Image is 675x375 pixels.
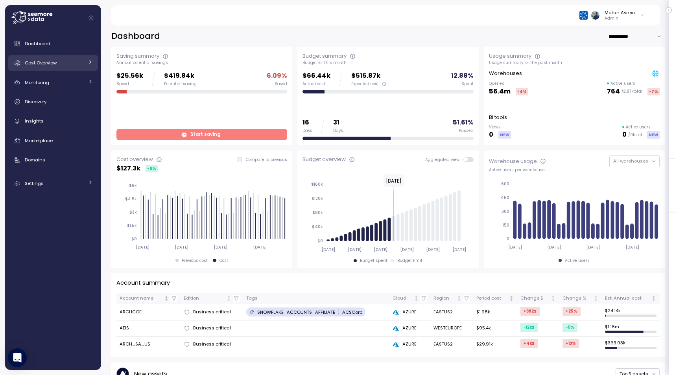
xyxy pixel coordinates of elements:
[267,71,287,81] p: 6.09 %
[181,293,243,304] th: EditionNot sorted
[609,155,660,167] button: All warehouses
[602,337,660,352] td: $ 363.93k
[8,75,98,90] a: Monitoring
[547,245,561,250] tspan: [DATE]
[451,71,474,81] p: 12.88 %
[302,155,346,163] div: Budget overview
[489,70,522,77] p: Warehouses
[8,348,27,367] div: Open Intercom Messenger
[257,309,335,315] p: SNOWFLAKE_ACCOUNTS_AFFILIATE
[562,323,577,332] div: -11 %
[253,245,267,250] tspan: [DATE]
[502,223,509,228] tspan: 150
[562,339,579,348] div: +13 %
[473,337,517,352] td: $29.91k
[430,320,473,337] td: WESTEUROPE
[489,124,511,130] p: Views
[559,293,602,304] th: Change %Not sorted
[116,52,159,60] div: Saving summary
[520,307,540,316] div: +392 $
[647,88,660,95] div: -7 %
[453,117,474,128] p: 51.61 %
[25,40,50,47] span: Dashboard
[312,210,323,215] tspan: $80k
[8,152,98,168] a: Domains
[489,60,660,66] div: Usage summary for the past month
[473,304,517,320] td: $1.98k
[602,320,660,337] td: $ 1.16m
[116,304,181,320] td: ARCHCOE
[425,157,463,162] span: Aggregated view
[565,258,590,263] div: Active users
[400,247,414,252] tspan: [DATE]
[430,304,473,320] td: EASTUS2
[517,293,559,304] th: Change $Not sorted
[461,81,474,87] div: Spent
[489,130,493,140] p: 0
[489,81,528,86] p: Queries
[333,128,343,134] div: Days
[591,11,599,19] img: ALV-UjW5BA-kBVDsKPDkIHKS3uqrxGOvhb9hkvJQEHa9NdKx5hHv_N9to1JPJD3_RtmEe3zHVNm5K76ES2rEjE1vYciYknSEj...
[602,304,660,320] td: $ 24.14k
[430,337,473,352] td: EASTUS2
[625,245,639,250] tspan: [DATE]
[389,293,430,304] th: CloudNot sorted
[605,9,635,16] div: Matan Avneri
[456,296,462,301] div: Not sorted
[8,113,98,129] a: Insights
[459,128,474,134] div: Passed
[8,36,98,51] a: Dashboard
[607,86,620,97] p: 764
[393,309,427,316] div: AZURE
[613,158,648,164] span: All warehouses
[25,137,53,144] span: Marketplace
[520,339,538,348] div: +4k $
[622,89,642,94] p: / 2.87k total
[489,52,531,60] div: Usage summary
[342,309,362,315] p: ACSCorp
[605,16,635,21] p: Admin
[351,81,379,87] span: Expected cost
[374,247,387,252] tspan: [DATE]
[498,131,511,139] div: NEW
[351,71,386,81] p: $515.87k
[136,245,149,250] tspan: [DATE]
[520,295,549,302] div: Change $
[182,258,208,263] div: Previous cost
[111,31,160,42] h2: Dashboard
[86,15,96,21] button: Collapse navigation
[473,293,517,304] th: Period costNot sorted
[476,295,507,302] div: Period cost
[193,341,231,348] span: Business critical
[226,296,232,301] div: Not sorted
[312,196,323,201] tspan: $120k
[397,258,422,263] div: Budget limit
[302,52,347,60] div: Budget summary
[116,60,287,66] div: Annual potential savings
[116,71,143,81] p: $25.56k
[129,210,137,215] tspan: $3k
[489,157,537,165] div: Warehouse usage
[116,163,140,174] p: $ 127.3k
[626,124,651,130] p: Active users
[520,323,538,332] div: -12k $
[550,296,556,301] div: Not sorted
[413,296,419,301] div: Not sorted
[586,245,600,250] tspan: [DATE]
[430,293,473,304] th: RegionNot sorted
[602,293,660,304] th: Est. Annual costNot sorted
[312,224,323,229] tspan: $40k
[433,295,456,302] div: Region
[116,278,170,287] p: Account summary
[360,258,387,263] div: Budget spent
[8,94,98,110] a: Discovery
[116,129,287,140] a: Start saving
[333,117,343,128] p: 31
[116,337,181,352] td: ARCH_SA_US
[25,99,46,105] span: Discovery
[628,132,642,138] p: / 0 total
[473,320,517,337] td: $95.4k
[562,295,592,302] div: Change %
[501,181,509,187] tspan: 600
[116,155,153,163] div: Cost overview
